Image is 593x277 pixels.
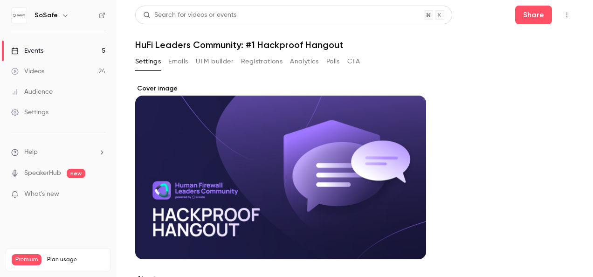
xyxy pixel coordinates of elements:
[326,54,340,69] button: Polls
[11,108,48,117] div: Settings
[24,147,38,157] span: Help
[135,84,426,259] section: Cover image
[11,147,105,157] li: help-dropdown-opener
[290,54,319,69] button: Analytics
[347,54,360,69] button: CTA
[47,256,105,263] span: Plan usage
[11,87,53,97] div: Audience
[196,54,234,69] button: UTM builder
[168,54,188,69] button: Emails
[11,67,44,76] div: Videos
[143,10,236,20] div: Search for videos or events
[515,6,552,24] button: Share
[24,189,59,199] span: What's new
[11,46,43,55] div: Events
[135,54,161,69] button: Settings
[12,254,41,265] span: Premium
[135,39,574,50] h1: HuFi Leaders Community: #1 Hackproof Hangout
[34,11,58,20] h6: SoSafe
[67,169,85,178] span: new
[24,168,61,178] a: SpeakerHub
[12,8,27,23] img: SoSafe
[241,54,283,69] button: Registrations
[135,84,426,93] label: Cover image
